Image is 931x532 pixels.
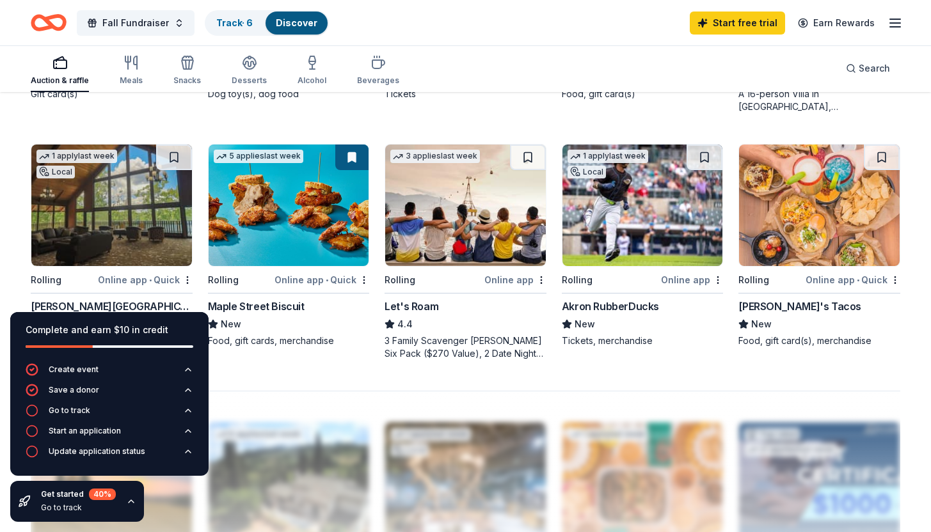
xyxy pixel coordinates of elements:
[385,144,546,360] a: Image for Let's Roam3 applieslast weekRollingOnline appLet's Roam4.43 Family Scavenger [PERSON_NA...
[836,56,900,81] button: Search
[221,317,241,332] span: New
[49,405,90,416] div: Go to track
[31,145,192,266] img: Image for Burr Oak Lodge
[751,317,772,332] span: New
[859,61,890,76] span: Search
[385,272,415,288] div: Rolling
[31,88,193,100] div: Gift card(s)
[26,404,193,425] button: Go to track
[232,50,267,92] button: Desserts
[26,425,193,445] button: Start an application
[739,145,900,266] img: Image for Torchy's Tacos
[806,272,900,288] div: Online app Quick
[102,15,169,31] span: Fall Fundraiser
[208,272,239,288] div: Rolling
[49,364,99,375] div: Create event
[276,17,317,28] a: Discover
[31,8,67,38] a: Home
[31,50,89,92] button: Auction & raffle
[98,272,193,288] div: Online app Quick
[568,166,606,178] div: Local
[690,12,785,35] a: Start free trial
[661,272,723,288] div: Online app
[120,50,143,92] button: Meals
[31,299,193,314] div: [PERSON_NAME][GEOGRAPHIC_DATA]
[49,426,121,436] div: Start an application
[738,144,900,347] a: Image for Torchy's TacosRollingOnline app•Quick[PERSON_NAME]'s TacosNewFood, gift card(s), mercha...
[216,17,253,28] a: Track· 6
[31,144,193,360] a: Image for Burr Oak Lodge1 applylast weekLocalRollingOnline app•Quick[PERSON_NAME][GEOGRAPHIC_DATA...
[562,144,724,347] a: Image for Akron RubberDucks1 applylast weekLocalRollingOnline appAkron RubberDucksNewTickets, mer...
[385,299,438,314] div: Let's Roam
[738,272,769,288] div: Rolling
[562,299,659,314] div: Akron RubberDucks
[214,150,303,163] div: 5 applies last week
[562,88,724,100] div: Food, gift card(s)
[26,363,193,384] button: Create event
[31,272,61,288] div: Rolling
[31,75,89,86] div: Auction & raffle
[397,317,413,332] span: 4.4
[77,10,195,36] button: Fall Fundraiser
[120,75,143,86] div: Meals
[738,299,861,314] div: [PERSON_NAME]'s Tacos
[357,50,399,92] button: Beverages
[385,145,546,266] img: Image for Let's Roam
[575,317,595,332] span: New
[385,334,546,360] div: 3 Family Scavenger [PERSON_NAME] Six Pack ($270 Value), 2 Date Night Scavenger [PERSON_NAME] Two ...
[738,88,900,113] div: A 16-person Villa in [GEOGRAPHIC_DATA], [GEOGRAPHIC_DATA], [GEOGRAPHIC_DATA] for 7days/6nights (R...
[232,75,267,86] div: Desserts
[36,150,117,163] div: 1 apply last week
[208,144,370,347] a: Image for Maple Street Biscuit5 applieslast weekRollingOnline app•QuickMaple Street BiscuitNewFoo...
[41,489,116,500] div: Get started
[89,489,116,500] div: 40 %
[298,75,326,86] div: Alcohol
[149,275,152,285] span: •
[26,384,193,404] button: Save a donor
[298,50,326,92] button: Alcohol
[275,272,369,288] div: Online app Quick
[173,75,201,86] div: Snacks
[562,272,593,288] div: Rolling
[385,88,546,100] div: Tickets
[205,10,329,36] button: Track· 6Discover
[173,50,201,92] button: Snacks
[562,334,724,347] div: Tickets, merchandise
[326,275,328,285] span: •
[357,75,399,86] div: Beverages
[562,145,723,266] img: Image for Akron RubberDucks
[208,299,305,314] div: Maple Street Biscuit
[208,88,370,100] div: Dog toy(s), dog food
[49,446,145,457] div: Update application status
[568,150,648,163] div: 1 apply last week
[26,445,193,465] button: Update application status
[738,334,900,347] div: Food, gift card(s), merchandise
[857,275,859,285] span: •
[36,166,75,178] div: Local
[484,272,546,288] div: Online app
[209,145,369,266] img: Image for Maple Street Biscuit
[790,12,882,35] a: Earn Rewards
[26,322,193,338] div: Complete and earn $10 in credit
[41,503,116,513] div: Go to track
[390,150,480,163] div: 3 applies last week
[49,385,99,395] div: Save a donor
[208,334,370,347] div: Food, gift cards, merchandise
